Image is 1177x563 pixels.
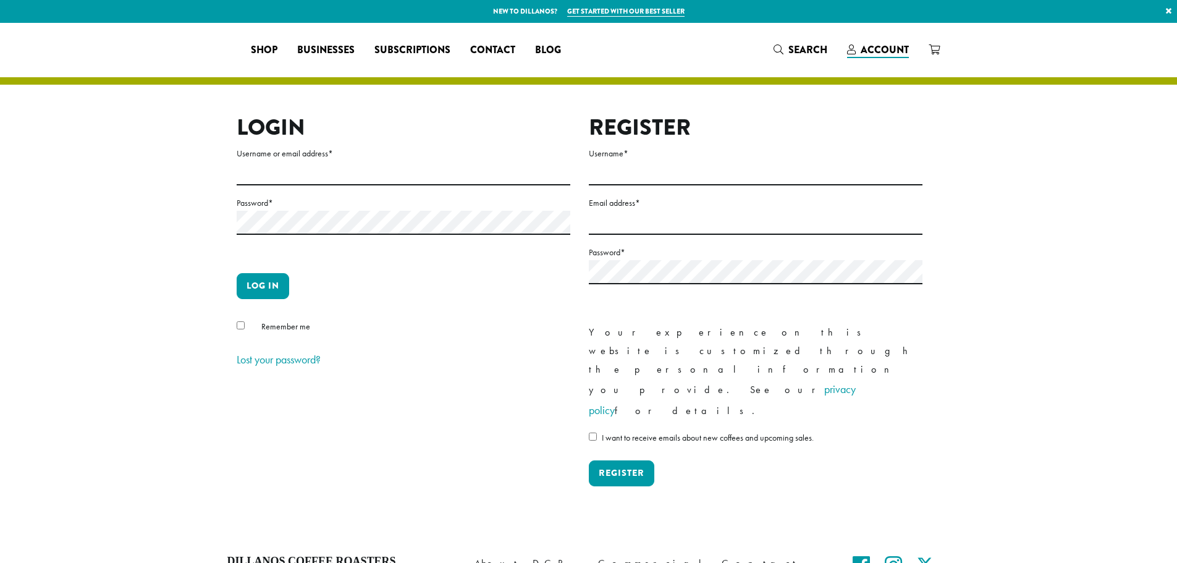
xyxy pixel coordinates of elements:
[788,43,827,57] span: Search
[261,321,310,332] span: Remember me
[237,195,570,211] label: Password
[589,460,654,486] button: Register
[567,6,685,17] a: Get started with our best seller
[764,40,837,60] a: Search
[251,43,277,58] span: Shop
[589,323,922,421] p: Your experience on this website is customized through the personal information you provide. See o...
[535,43,561,58] span: Blog
[589,382,856,417] a: privacy policy
[237,352,321,366] a: Lost your password?
[237,273,289,299] button: Log in
[237,146,570,161] label: Username or email address
[589,114,922,141] h2: Register
[470,43,515,58] span: Contact
[589,195,922,211] label: Email address
[241,40,287,60] a: Shop
[861,43,909,57] span: Account
[589,146,922,161] label: Username
[589,433,597,441] input: I want to receive emails about new coffees and upcoming sales.
[589,245,922,260] label: Password
[297,43,355,58] span: Businesses
[237,114,570,141] h2: Login
[602,432,814,443] span: I want to receive emails about new coffees and upcoming sales.
[374,43,450,58] span: Subscriptions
